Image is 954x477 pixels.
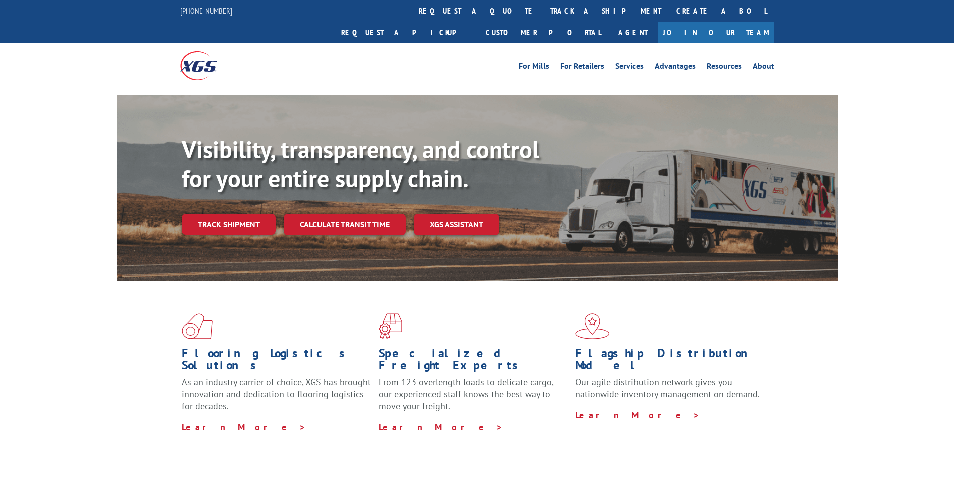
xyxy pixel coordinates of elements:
a: Calculate transit time [284,214,406,235]
a: XGS ASSISTANT [414,214,499,235]
h1: Flooring Logistics Solutions [182,347,371,376]
h1: Specialized Freight Experts [379,347,568,376]
a: Request a pickup [334,22,478,43]
span: As an industry carrier of choice, XGS has brought innovation and dedication to flooring logistics... [182,376,371,412]
img: xgs-icon-focused-on-flooring-red [379,313,402,339]
a: Agent [608,22,658,43]
p: From 123 overlength loads to delicate cargo, our experienced staff knows the best way to move you... [379,376,568,421]
a: Services [615,62,644,73]
a: Customer Portal [478,22,608,43]
a: Advantages [655,62,696,73]
a: Join Our Team [658,22,774,43]
img: xgs-icon-total-supply-chain-intelligence-red [182,313,213,339]
a: For Mills [519,62,549,73]
b: Visibility, transparency, and control for your entire supply chain. [182,134,539,194]
a: Resources [707,62,742,73]
a: [PHONE_NUMBER] [180,6,232,16]
span: Our agile distribution network gives you nationwide inventory management on demand. [575,376,760,400]
a: Learn More > [182,421,306,433]
img: xgs-icon-flagship-distribution-model-red [575,313,610,339]
a: For Retailers [560,62,604,73]
a: Learn More > [575,409,700,421]
a: Learn More > [379,421,503,433]
h1: Flagship Distribution Model [575,347,765,376]
a: About [753,62,774,73]
a: Track shipment [182,214,276,235]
